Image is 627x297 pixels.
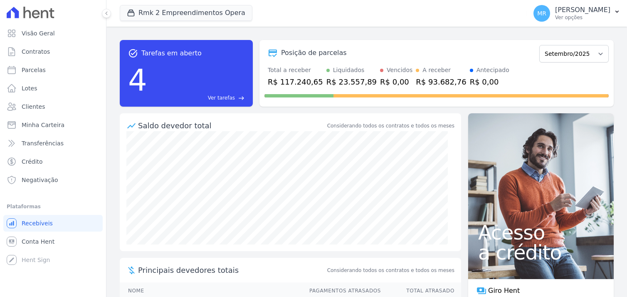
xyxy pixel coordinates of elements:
div: 4 [128,58,147,102]
div: Total a receber [268,66,323,75]
div: Considerando todos os contratos e todos os meses [327,122,454,130]
div: A receber [422,66,451,75]
p: [PERSON_NAME] [555,6,610,14]
a: Clientes [3,98,103,115]
span: Lotes [22,84,37,92]
span: Principais devedores totais [138,265,326,276]
span: Recebíveis [22,219,53,227]
span: Clientes [22,102,45,111]
span: east [238,95,244,101]
div: Posição de parcelas [281,48,347,58]
div: R$ 0,00 [470,76,509,87]
span: MR [537,10,546,16]
a: Lotes [3,80,103,97]
a: Contratos [3,43,103,60]
span: Negativação [22,176,58,184]
a: Parcelas [3,62,103,78]
button: Rmk 2 Empreendimentos Opera [120,5,252,21]
div: R$ 23.557,89 [326,76,377,87]
span: Considerando todos os contratos e todos os meses [327,267,454,274]
span: task_alt [128,48,138,58]
div: Liquidados [333,66,365,75]
a: Negativação [3,172,103,188]
span: Contratos [22,47,50,56]
span: Parcelas [22,66,46,74]
span: Transferências [22,139,64,147]
a: Ver tarefas east [151,94,244,102]
a: Visão Geral [3,25,103,42]
span: a crédito [478,242,604,262]
span: Giro Hent [488,286,520,296]
span: Acesso [478,222,604,242]
div: Saldo devedor total [138,120,326,131]
div: Antecipado [476,66,509,75]
div: Vencidos [387,66,412,75]
span: Conta Hent [22,237,54,246]
span: Minha Carteira [22,121,64,129]
a: Transferências [3,135,103,152]
a: Recebíveis [3,215,103,232]
span: Tarefas em aberto [141,48,202,58]
a: Conta Hent [3,233,103,250]
a: Crédito [3,153,103,170]
a: Minha Carteira [3,117,103,133]
div: R$ 117.240,65 [268,76,323,87]
button: MR [PERSON_NAME] Ver opções [527,2,627,25]
p: Ver opções [555,14,610,21]
div: R$ 0,00 [380,76,412,87]
div: Plataformas [7,202,99,212]
div: R$ 93.682,76 [416,76,466,87]
span: Crédito [22,157,43,166]
span: Visão Geral [22,29,55,37]
span: Ver tarefas [208,94,235,102]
